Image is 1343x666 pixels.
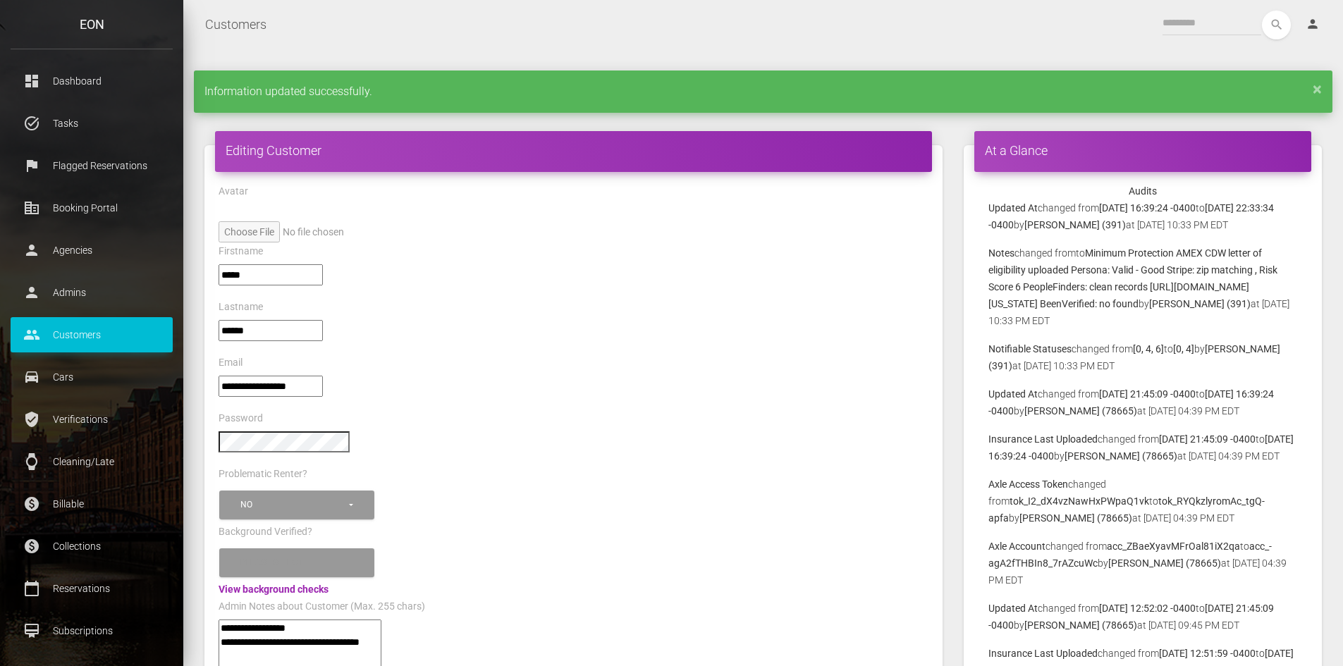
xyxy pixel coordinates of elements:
[11,275,173,310] a: person Admins
[988,386,1297,419] p: changed from to by at [DATE] 04:39 PM EDT
[988,479,1068,490] b: Axle Access Token
[21,451,162,472] p: Cleaning/Late
[988,538,1297,588] p: changed from to by at [DATE] 04:39 PM EDT
[219,412,263,426] label: Password
[219,548,374,577] button: Please select
[988,648,1098,659] b: Insurance Last Uploaded
[219,600,425,614] label: Admin Notes about Customer (Max. 255 chars)
[1108,557,1221,569] b: [PERSON_NAME] (78665)
[21,240,162,261] p: Agencies
[21,409,162,430] p: Verifications
[988,431,1297,464] p: changed from to by at [DATE] 04:39 PM EDT
[11,190,173,226] a: corporate_fare Booking Portal
[985,142,1301,159] h4: At a Glance
[988,388,1038,400] b: Updated At
[1149,298,1251,309] b: [PERSON_NAME] (391)
[226,142,921,159] h4: Editing Customer
[988,433,1098,445] b: Insurance Last Uploaded
[219,584,329,595] a: View background checks
[1262,11,1291,39] button: search
[11,613,173,648] a: card_membership Subscriptions
[219,491,374,519] button: No
[219,185,248,199] label: Avatar
[11,571,173,606] a: calendar_today Reservations
[1024,405,1137,417] b: [PERSON_NAME] (78665)
[988,600,1297,634] p: changed from to by at [DATE] 09:45 PM EDT
[11,529,173,564] a: paid Collections
[1099,202,1196,214] b: [DATE] 16:39:24 -0400
[988,247,1014,259] b: Notes
[1159,433,1256,445] b: [DATE] 21:45:09 -0400
[988,340,1297,374] p: changed from to by at [DATE] 10:33 PM EDT
[988,247,1277,309] b: Minimum Protection AMEX CDW letter of eligibility uploaded Persona: Valid - Good Stripe: zip matc...
[1099,603,1196,614] b: [DATE] 12:52:02 -0400
[11,148,173,183] a: flag Flagged Reservations
[240,557,347,569] div: Please select
[21,113,162,134] p: Tasks
[21,282,162,303] p: Admins
[21,197,162,218] p: Booking Portal
[1065,450,1177,462] b: [PERSON_NAME] (78665)
[11,444,173,479] a: watch Cleaning/Late
[1129,185,1157,197] strong: Audits
[1159,648,1256,659] b: [DATE] 12:51:59 -0400
[1107,541,1240,552] b: acc_ZBaeXyavMFrOal81iX2qa
[1295,11,1332,39] a: person
[219,300,263,314] label: Lastname
[11,402,173,437] a: verified_user Verifications
[219,467,307,481] label: Problematic Renter?
[205,7,266,42] a: Customers
[1019,512,1132,524] b: [PERSON_NAME] (78665)
[21,493,162,514] p: Billable
[988,476,1297,526] p: changed from to by at [DATE] 04:39 PM EDT
[988,603,1038,614] b: Updated At
[21,155,162,176] p: Flagged Reservations
[11,106,173,141] a: task_alt Tasks
[21,70,162,92] p: Dashboard
[11,317,173,352] a: people Customers
[988,245,1297,329] p: changed from to by at [DATE] 10:33 PM EDT
[1133,343,1164,354] b: [0, 4, 6]
[1024,619,1137,631] b: [PERSON_NAME] (78665)
[1306,17,1320,31] i: person
[194,70,1332,113] div: Information updated successfully.
[988,541,1045,552] b: Axle Account
[21,578,162,599] p: Reservations
[1099,388,1196,400] b: [DATE] 21:45:09 -0400
[240,499,347,511] div: No
[988,202,1038,214] b: Updated At
[219,245,263,259] label: Firstname
[1313,85,1322,93] a: ×
[11,359,173,395] a: drive_eta Cars
[988,343,1072,354] b: Notifiable Statuses
[21,324,162,345] p: Customers
[1024,219,1126,230] b: [PERSON_NAME] (391)
[21,366,162,388] p: Cars
[219,356,243,370] label: Email
[219,525,312,539] label: Background Verified?
[11,63,173,99] a: dashboard Dashboard
[1010,495,1149,507] b: tok_I2_dX4vzNawHxPWpaQ1vk
[988,199,1297,233] p: changed from to by at [DATE] 10:33 PM EDT
[11,486,173,522] a: paid Billable
[21,620,162,641] p: Subscriptions
[11,233,173,268] a: person Agencies
[21,536,162,557] p: Collections
[1173,343,1194,354] b: [0, 4]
